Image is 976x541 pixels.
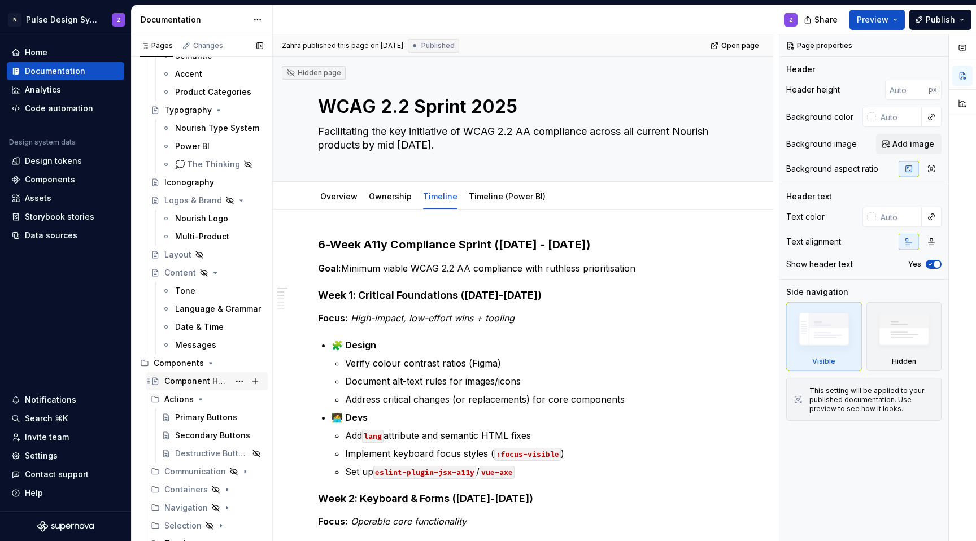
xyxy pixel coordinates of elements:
button: Publish [909,10,971,30]
div: Containers [164,484,208,495]
a: Destructive Buttons [157,444,268,463]
span: Published [421,41,455,50]
div: Header [786,64,815,75]
a: Settings [7,447,124,465]
p: Address critical changes (or replacements) for core components [345,392,728,406]
div: Home [25,47,47,58]
div: Hidden page [286,68,341,77]
p: Minimum viable WCAG 2.2 AA compliance with ruthless prioritisation [318,261,728,275]
div: Components [136,354,268,372]
a: Nourish Logo [157,210,268,228]
a: Content [146,264,268,282]
div: Accent [175,68,202,80]
div: Design tokens [25,155,82,167]
div: Language & Grammar [175,303,261,315]
div: Text alignment [786,236,841,247]
p: Add attribute and semantic HTML fixes [345,429,728,442]
div: Header height [786,84,840,95]
div: Primary Buttons [175,412,237,423]
a: Component Home [146,372,268,390]
div: Navigation [164,502,208,513]
strong: Focus: [318,312,348,324]
button: Add image [876,134,942,154]
div: Date & Time [175,321,224,333]
div: Overview [316,184,362,208]
div: Content [164,267,196,278]
span: Add image [892,138,934,150]
div: Component Home [164,376,229,387]
p: Document alt-text rules for images/icons [345,374,728,388]
div: Components [25,174,75,185]
div: Logos & Brand [164,195,222,206]
div: Documentation [25,66,85,77]
div: Pages [140,41,173,50]
div: Search ⌘K [25,413,68,424]
div: Visible [786,302,862,371]
div: Tone [175,285,195,296]
span: Open page [721,41,759,50]
div: Destructive Buttons [175,448,249,459]
div: Background color [786,111,853,123]
div: Visible [812,357,835,366]
a: Supernova Logo [37,521,94,532]
div: Storybook stories [25,211,94,222]
div: Ownership [364,184,416,208]
div: Help [25,487,43,499]
a: Messages [157,336,268,354]
a: Ownership [369,191,412,201]
div: Settings [25,450,58,461]
input: Auto [876,207,922,227]
a: Primary Buttons [157,408,268,426]
div: Secondary Buttons [175,430,250,441]
code: lang [362,430,384,443]
p: Set up / [345,465,728,478]
div: Actions [146,390,268,408]
a: Open page [707,38,764,54]
div: Selection [164,520,202,531]
span: Publish [926,14,955,25]
div: Components [154,357,204,369]
a: Timeline (Power BI) [469,191,546,201]
a: Code automation [7,99,124,117]
div: Design system data [9,138,76,147]
button: Search ⌘K [7,409,124,427]
a: Overview [320,191,358,201]
button: Preview [849,10,905,30]
strong: Focus: [318,516,348,527]
strong: Week 2: Keyboard & Forms ([DATE]-[DATE]) [318,492,533,504]
div: Background aspect ratio [786,163,878,174]
a: Layout [146,246,268,264]
div: Contact support [25,469,89,480]
a: Tone [157,282,268,300]
a: Product Categories [157,83,268,101]
div: Side navigation [786,286,848,298]
div: Nourish Logo [175,213,228,224]
div: Messages [175,339,216,351]
div: N [8,13,21,27]
div: Documentation [141,14,247,25]
div: Iconography [164,177,214,188]
em: Operable core functionality [351,516,467,527]
div: Timeline (Power BI) [464,184,550,208]
a: Secondary Buttons [157,426,268,444]
a: Accent [157,65,268,83]
a: Nourish Type System [157,119,268,137]
textarea: WCAG 2.2 Sprint 2025 [316,93,726,120]
div: Communication [164,466,226,477]
div: Power BI [175,141,210,152]
div: Selection [146,517,268,535]
a: Date & Time [157,318,268,336]
a: Documentation [7,62,124,80]
div: Actions [164,394,194,405]
a: Data sources [7,226,124,245]
p: Verify colour contrast ratios (Figma) [345,356,728,370]
a: Typography [146,101,268,119]
div: This setting will be applied to your published documentation. Use preview to see how it looks. [809,386,934,413]
strong: Week 1: Critical Foundations ([DATE]-[DATE]) [318,289,542,301]
textarea: Facilitating the key initiative of WCAG 2.2 AA compliance across all current Nourish products by ... [316,123,726,154]
strong: 6-Week A11y Compliance Sprint ([DATE] - [DATE]) [318,238,590,251]
div: Nourish Type System [175,123,259,134]
a: Multi-Product [157,228,268,246]
div: Analytics [25,84,61,95]
strong: 🧩 Design [332,339,376,351]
